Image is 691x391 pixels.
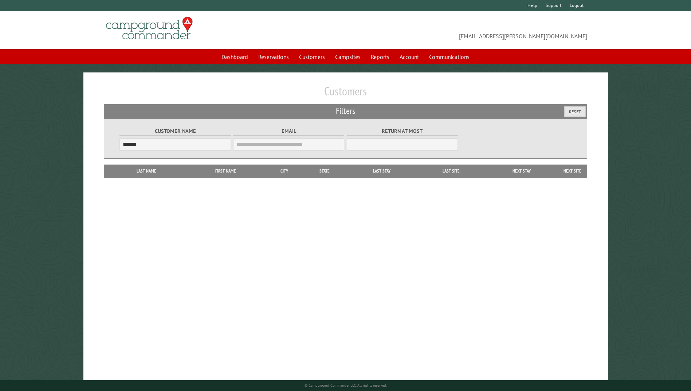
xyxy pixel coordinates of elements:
[266,165,302,178] th: City
[425,50,474,64] a: Communications
[486,165,558,178] th: Next Stay
[185,165,266,178] th: First Name
[295,50,329,64] a: Customers
[558,165,587,178] th: Next Site
[346,20,587,40] span: [EMAIL_ADDRESS][PERSON_NAME][DOMAIN_NAME]
[104,84,587,104] h1: Customers
[347,127,458,135] label: Return at most
[217,50,252,64] a: Dashboard
[104,104,587,118] h2: Filters
[302,165,347,178] th: State
[305,383,387,388] small: © Campground Commander LLC. All rights reserved.
[254,50,293,64] a: Reservations
[331,50,365,64] a: Campsites
[107,165,185,178] th: Last Name
[233,127,344,135] label: Email
[395,50,423,64] a: Account
[104,14,195,43] img: Campground Commander
[347,165,417,178] th: Last Stay
[564,106,586,117] button: Reset
[119,127,231,135] label: Customer Name
[417,165,485,178] th: Last Site
[366,50,394,64] a: Reports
